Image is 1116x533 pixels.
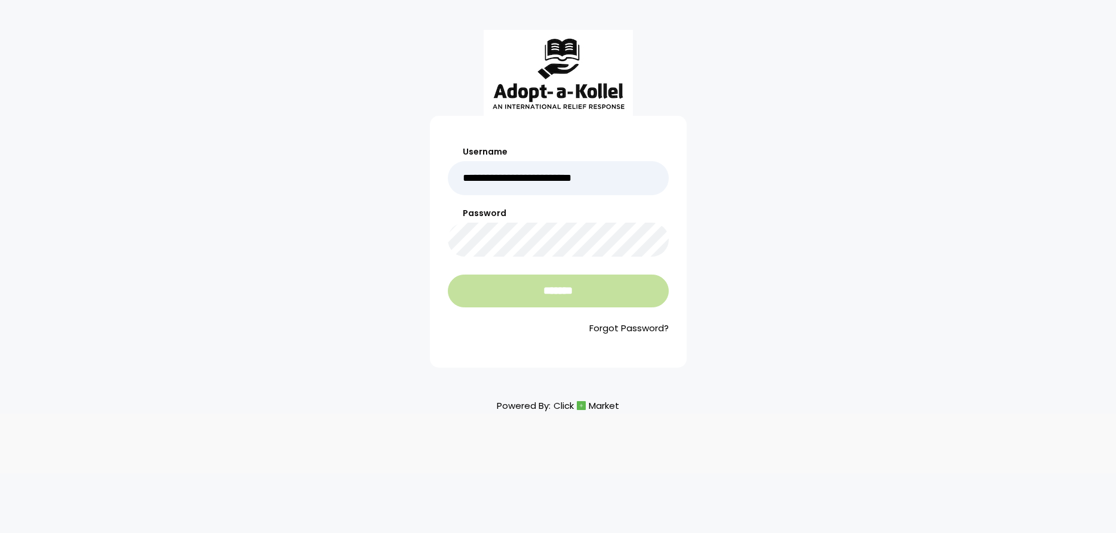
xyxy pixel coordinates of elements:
[484,30,633,116] img: aak_logo_sm.jpeg
[497,398,619,414] p: Powered By:
[448,146,669,158] label: Username
[577,401,586,410] img: cm_icon.png
[448,322,669,335] a: Forgot Password?
[448,207,669,220] label: Password
[554,398,619,414] a: ClickMarket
